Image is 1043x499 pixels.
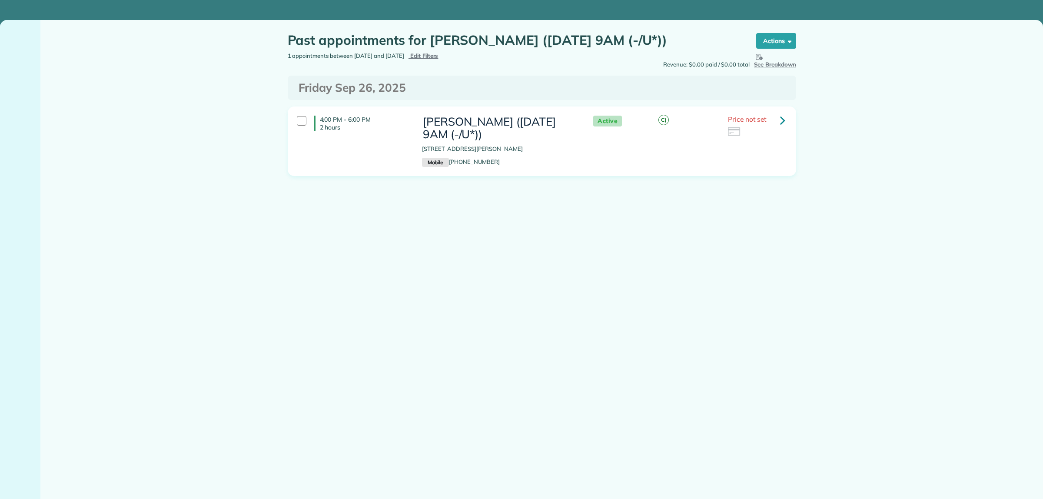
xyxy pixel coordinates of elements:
h3: [PERSON_NAME] ([DATE] 9AM (-/U*)) [422,116,576,140]
button: Actions [756,33,796,49]
span: See Breakdown [754,52,796,68]
small: Mobile [422,158,449,167]
span: Price not set [728,115,766,123]
span: Active [593,116,622,126]
p: 2 hours [320,123,409,131]
div: 1 appointments between [DATE] and [DATE] [281,52,542,60]
h1: Past appointments for [PERSON_NAME] ([DATE] 9AM (-/U*)) [288,33,740,47]
span: C( [658,115,669,125]
a: Edit Filters [409,52,438,59]
h4: 4:00 PM - 6:00 PM [314,116,409,131]
p: [STREET_ADDRESS][PERSON_NAME] [422,145,576,153]
span: Edit Filters [410,52,438,59]
button: See Breakdown [754,52,796,69]
span: Revenue: $0.00 paid / $0.00 total [663,60,750,69]
a: Mobile[PHONE_NUMBER] [422,158,500,165]
img: icon_credit_card_neutral-3d9a980bd25ce6dbb0f2033d7200983694762465c175678fcbc2d8f4bc43548e.png [728,127,741,137]
h3: Friday Sep 26, 2025 [299,82,785,94]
